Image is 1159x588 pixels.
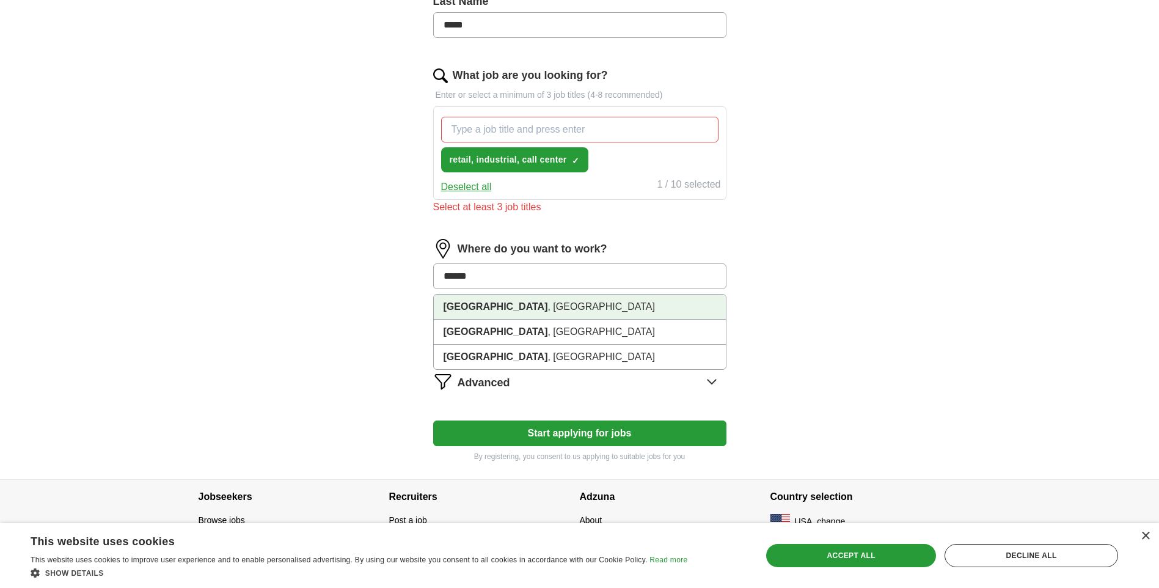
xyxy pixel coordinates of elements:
a: Read more, opens a new window [649,556,687,564]
p: Enter or select a minimum of 3 job titles (4-8 recommended) [433,89,726,101]
strong: [GEOGRAPHIC_DATA] [444,301,548,312]
a: About [580,515,602,525]
img: search.png [433,68,448,83]
li: , [GEOGRAPHIC_DATA] [434,320,726,345]
button: Start applying for jobs [433,421,726,446]
div: Close [1141,532,1150,541]
h4: Country selection [770,480,961,514]
span: This website uses cookies to improve user experience and to enable personalised advertising. By u... [31,556,648,564]
label: Where do you want to work? [458,241,607,257]
label: What job are you looking for? [453,67,608,84]
div: This website uses cookies [31,531,657,549]
div: Select at least 3 job titles [433,200,726,215]
p: By registering, you consent to us applying to suitable jobs for you [433,451,726,462]
button: retail, industrial, call center✓ [441,147,588,172]
button: change [817,515,845,528]
span: Advanced [458,375,510,391]
img: US flag [770,514,790,529]
li: , [GEOGRAPHIC_DATA] [434,295,726,320]
div: 1 / 10 selected [657,177,720,194]
strong: [GEOGRAPHIC_DATA] [444,351,548,362]
strong: [GEOGRAPHIC_DATA] [444,326,548,337]
span: retail, industrial, call center [450,153,567,166]
a: Post a job [389,515,427,525]
img: location.png [433,239,453,259]
input: Type a job title and press enter [441,117,718,142]
div: Decline all [945,544,1118,567]
span: Show details [45,569,104,578]
span: USA [795,515,813,528]
div: Show details [31,567,687,579]
img: filter [433,372,453,391]
a: Browse jobs [199,515,245,525]
span: ✓ [572,156,579,166]
div: Accept all [766,544,936,567]
li: , [GEOGRAPHIC_DATA] [434,345,726,369]
button: Deselect all [441,180,492,194]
